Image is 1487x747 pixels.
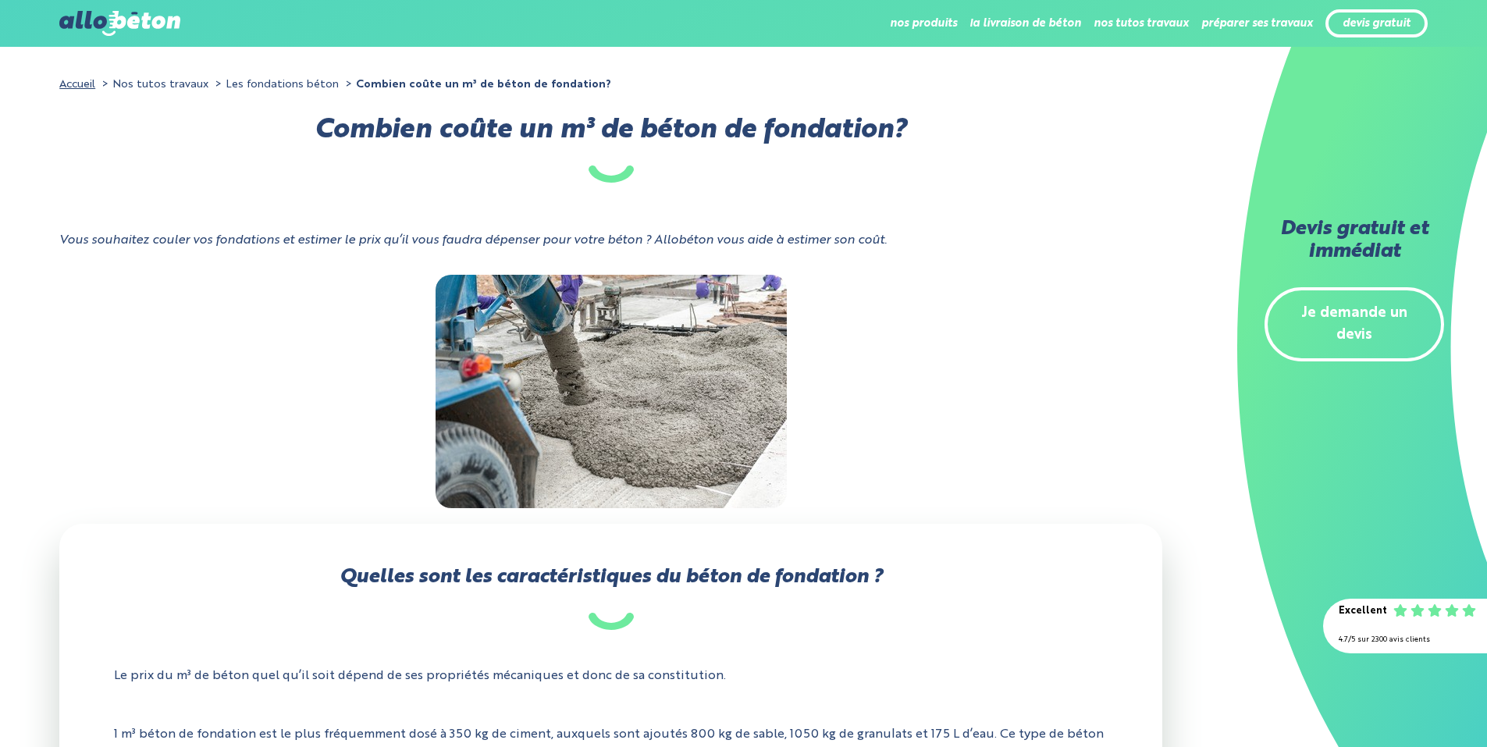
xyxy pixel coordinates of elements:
[436,275,787,508] img: Béton de fondation
[342,73,611,96] li: Combien coûte un m³ de béton de fondation?
[98,73,208,96] li: Nos tutos travaux
[59,79,95,90] a: Accueil
[59,119,1162,183] h1: Combien coûte un m³ de béton de fondation?
[1339,600,1387,623] div: Excellent
[1094,5,1189,42] li: nos tutos travaux
[1265,287,1444,362] a: Je demande un devis
[1343,17,1411,30] a: devis gratuit
[59,11,180,36] img: allobéton
[114,653,1108,699] p: Le prix du m³ de béton quel qu’il soit dépend de ses propriétés mécaniques et donc de sa constitu...
[59,234,887,247] i: Vous souhaitez couler vos fondations et estimer le prix qu’il vous faudra dépenser pour votre bét...
[212,73,339,96] li: Les fondations béton
[969,5,1081,42] li: la livraison de béton
[1201,5,1313,42] li: préparer ses travaux
[890,5,957,42] li: nos produits
[1339,629,1471,652] div: 4.7/5 sur 2300 avis clients
[1265,219,1444,264] h2: Devis gratuit et immédiat
[114,567,1108,630] h2: Quelles sont les caractéristiques du béton de fondation ?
